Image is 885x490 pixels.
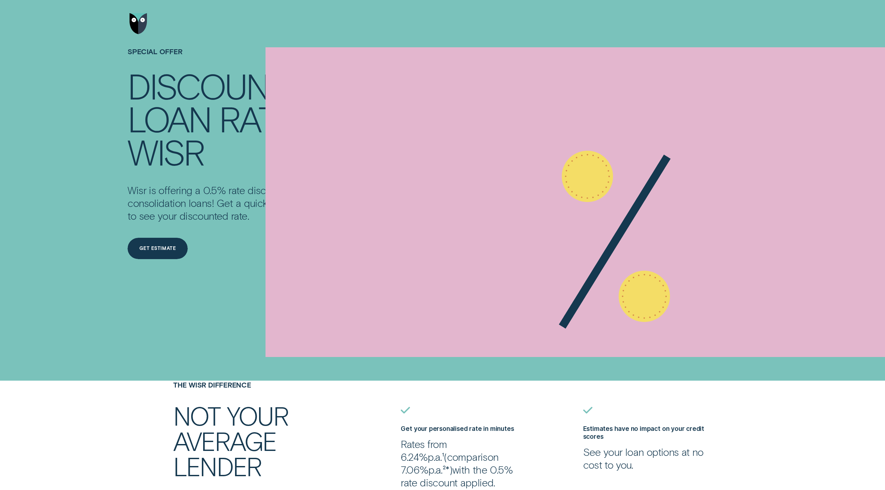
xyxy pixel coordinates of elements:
[428,451,442,463] span: p.a.
[173,381,347,389] h4: THE WISR DIFFERENCE
[323,102,359,135] div: at
[128,69,359,168] h4: Discounted loan rates at Wisr
[219,102,314,135] div: rates
[401,437,530,489] p: Rates from 6.24% ¹ comparison 7.06% ²* with the 0.5% rate discount applied.
[128,184,333,222] p: Wisr is offering a 0.5% rate discount on debt consolidation loans! Get a quick rate estimate to s...
[428,463,442,476] span: Per Annum
[128,69,326,102] div: Discounted
[128,238,188,259] a: Get estimate
[583,445,712,471] p: See your loan options at no cost to you.
[173,403,329,479] h2: Not your average lender
[130,13,147,34] img: Wisr
[444,451,447,463] span: (
[128,135,204,168] div: Wisr
[128,47,359,69] h1: SPECIAL OFFER
[428,451,442,463] span: Per Annum
[128,102,211,135] div: loan
[428,463,442,476] span: p.a.
[583,425,705,440] label: Estimates have no impact on your credit scores
[449,463,452,476] span: )
[401,425,514,433] label: Get your personalised rate in minutes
